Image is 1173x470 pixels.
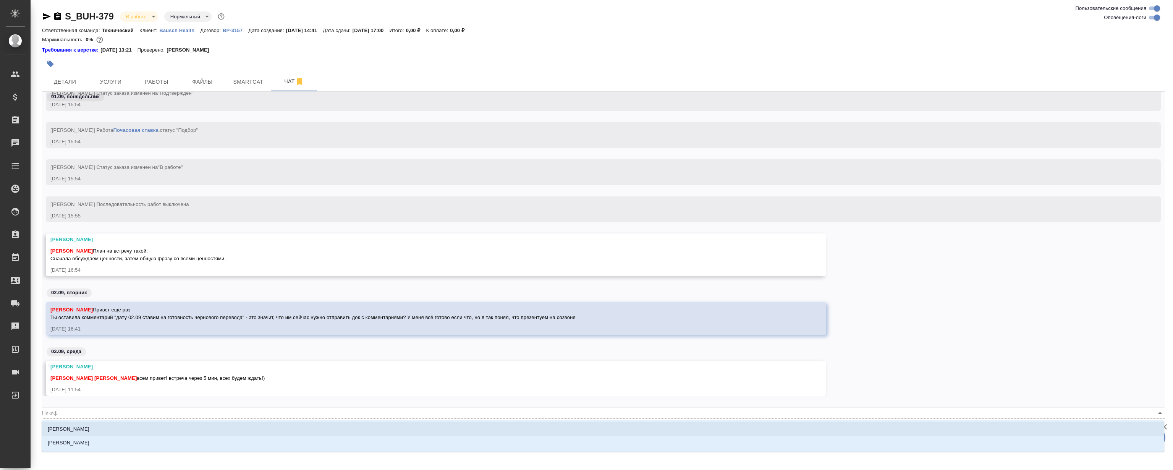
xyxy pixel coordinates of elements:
[51,93,100,100] p: 01.09, понедельник
[50,375,265,381] span: всем привет! встреча через 5 мин, всех будем ждать!)
[50,127,198,133] span: [[PERSON_NAME]] Работа .
[286,28,323,33] p: [DATE] 14:41
[426,28,450,33] p: К оплате:
[42,37,86,42] p: Маржинальность:
[167,46,215,54] p: [PERSON_NAME]
[139,28,159,33] p: Клиент:
[138,46,167,54] p: Проверено:
[450,28,470,33] p: 0,00 ₽
[406,28,426,33] p: 0,00 ₽
[50,375,93,381] span: [PERSON_NAME]
[200,28,223,33] p: Договор:
[295,77,304,86] svg: Отписаться
[100,46,138,54] p: [DATE] 13:21
[50,325,799,333] div: [DATE] 16:41
[120,11,158,22] div: В работе
[248,28,286,33] p: Дата создания:
[50,307,93,313] span: [PERSON_NAME]
[389,28,406,33] p: Итого:
[353,28,390,33] p: [DATE] 17:00
[42,12,51,21] button: Скопировать ссылку для ЯМессенджера
[113,127,158,133] a: Почасовая ставка
[276,77,312,86] span: Чат
[50,236,799,243] div: [PERSON_NAME]
[65,11,114,21] a: S_BUH-379
[160,127,198,133] span: статус "Подбор"
[50,212,1134,220] div: [DATE] 15:55
[53,12,62,21] button: Скопировать ссылку
[184,77,221,87] span: Файлы
[48,425,89,433] p: [PERSON_NAME]
[164,11,212,22] div: В работе
[50,138,1134,146] div: [DATE] 15:54
[42,46,100,54] a: Требования к верстке:
[50,266,799,274] div: [DATE] 16:54
[51,289,87,297] p: 02.09, вторник
[42,28,102,33] p: Ответственная команда:
[124,13,149,20] button: В работе
[94,375,137,381] span: [PERSON_NAME]
[95,35,105,45] button: 0.00 RUB;
[230,77,267,87] span: Smartcat
[158,164,183,170] span: "В работе"
[48,439,89,447] p: [PERSON_NAME]
[138,77,175,87] span: Работы
[50,248,93,254] span: [PERSON_NAME]
[50,248,226,261] span: План на встречу такой: Сначала обсуждаем ценности, затем общую фразу со всеми ценностями.
[159,28,200,33] p: Bausch Health
[51,348,81,355] p: 03.09, среда
[50,175,1134,183] div: [DATE] 15:54
[159,27,200,33] a: Bausch Health
[1155,408,1165,418] button: Close
[50,164,183,170] span: [[PERSON_NAME]] Статус заказа изменен на
[50,201,189,207] span: [[PERSON_NAME]] Последовательность работ выключена
[47,77,83,87] span: Детали
[223,27,248,33] a: ВР-3157
[92,77,129,87] span: Услуги
[1104,14,1146,21] span: Оповещения-логи
[50,363,799,371] div: [PERSON_NAME]
[168,13,202,20] button: Нормальный
[42,55,59,72] button: Добавить тэг
[86,37,95,42] p: 0%
[50,307,576,320] span: Привет еще раз Ты оставила комментарий "дату 02.09 ставим на готовность чернового перевода" - это...
[223,28,248,33] p: ВР-3157
[102,28,139,33] p: Технический
[323,28,352,33] p: Дата сдачи:
[1075,5,1146,12] span: Пользовательские сообщения
[42,46,100,54] div: Нажми, чтобы открыть папку с инструкцией
[50,386,799,394] div: [DATE] 11:54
